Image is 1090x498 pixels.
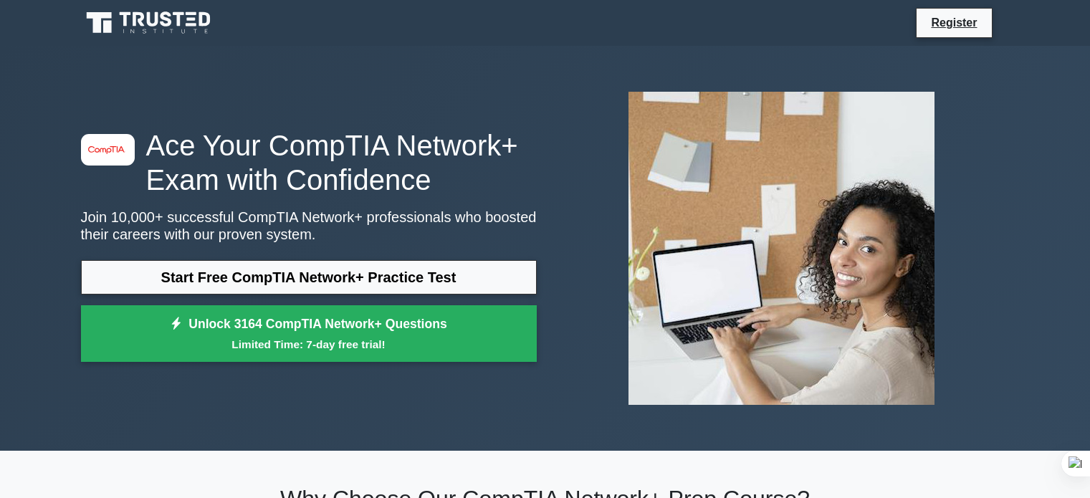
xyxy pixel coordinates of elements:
[81,209,537,243] p: Join 10,000+ successful CompTIA Network+ professionals who boosted their careers with our proven ...
[81,260,537,295] a: Start Free CompTIA Network+ Practice Test
[81,305,537,363] a: Unlock 3164 CompTIA Network+ QuestionsLimited Time: 7-day free trial!
[99,336,519,353] small: Limited Time: 7-day free trial!
[81,128,537,197] h1: Ace Your CompTIA Network+ Exam with Confidence
[922,14,985,32] a: Register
